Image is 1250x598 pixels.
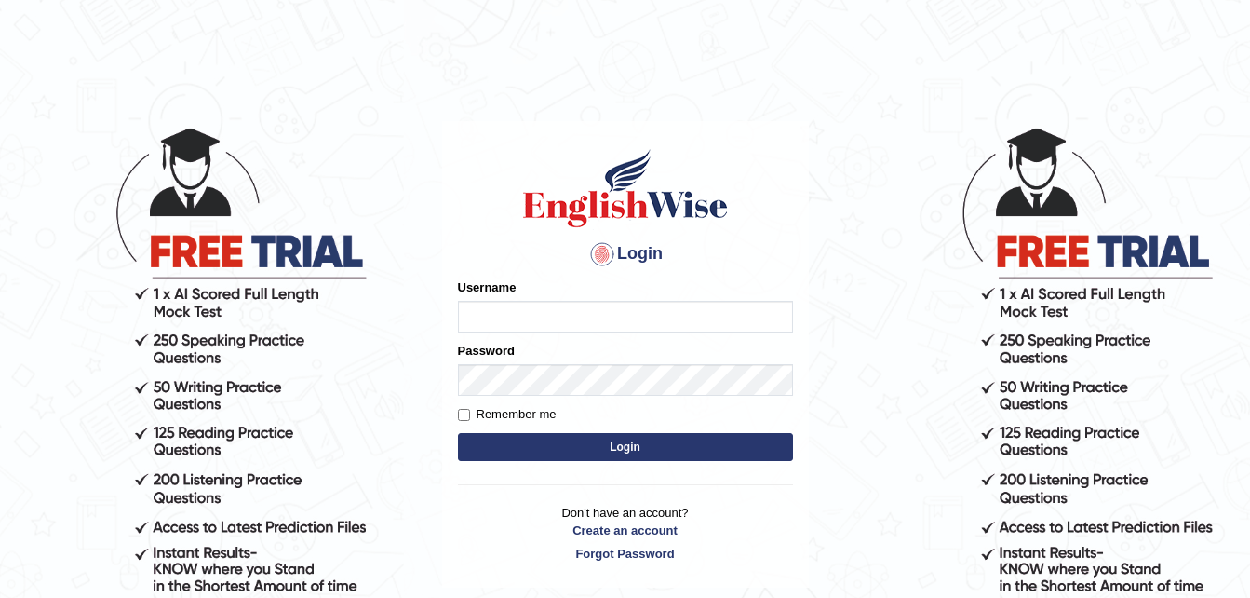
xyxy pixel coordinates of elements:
label: Password [458,342,515,360]
label: Remember me [458,405,557,424]
img: Logo of English Wise sign in for intelligent practice with AI [519,146,732,230]
p: Don't have an account? [458,504,793,562]
a: Create an account [458,522,793,539]
input: Remember me [458,409,470,421]
h4: Login [458,239,793,269]
button: Login [458,433,793,461]
label: Username [458,279,517,296]
a: Forgot Password [458,545,793,563]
